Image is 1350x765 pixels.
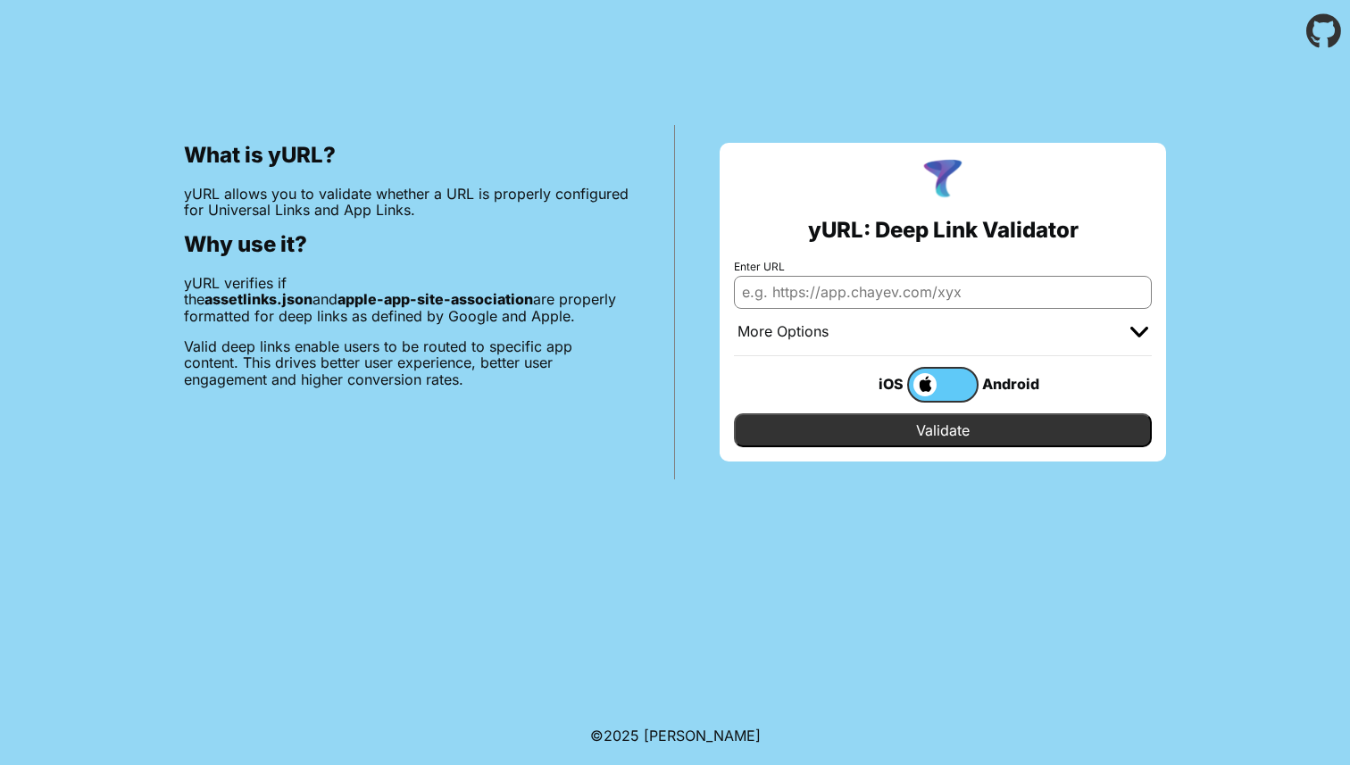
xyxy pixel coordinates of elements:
[734,413,1152,447] input: Validate
[604,727,639,744] span: 2025
[979,372,1050,395] div: Android
[184,232,629,257] h2: Why use it?
[184,338,629,387] p: Valid deep links enable users to be routed to specific app content. This drives better user exper...
[734,276,1152,308] input: e.g. https://app.chayev.com/xyx
[184,186,629,219] p: yURL allows you to validate whether a URL is properly configured for Universal Links and App Links.
[590,706,761,765] footer: ©
[204,290,312,308] b: assetlinks.json
[737,323,829,341] div: More Options
[184,143,629,168] h2: What is yURL?
[337,290,533,308] b: apple-app-site-association
[836,372,907,395] div: iOS
[644,727,761,744] a: Michael Ibragimchayev's Personal Site
[808,218,1079,243] h2: yURL: Deep Link Validator
[734,261,1152,273] label: Enter URL
[920,157,966,204] img: yURL Logo
[1130,327,1148,337] img: chevron
[184,275,629,324] p: yURL verifies if the and are properly formatted for deep links as defined by Google and Apple.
